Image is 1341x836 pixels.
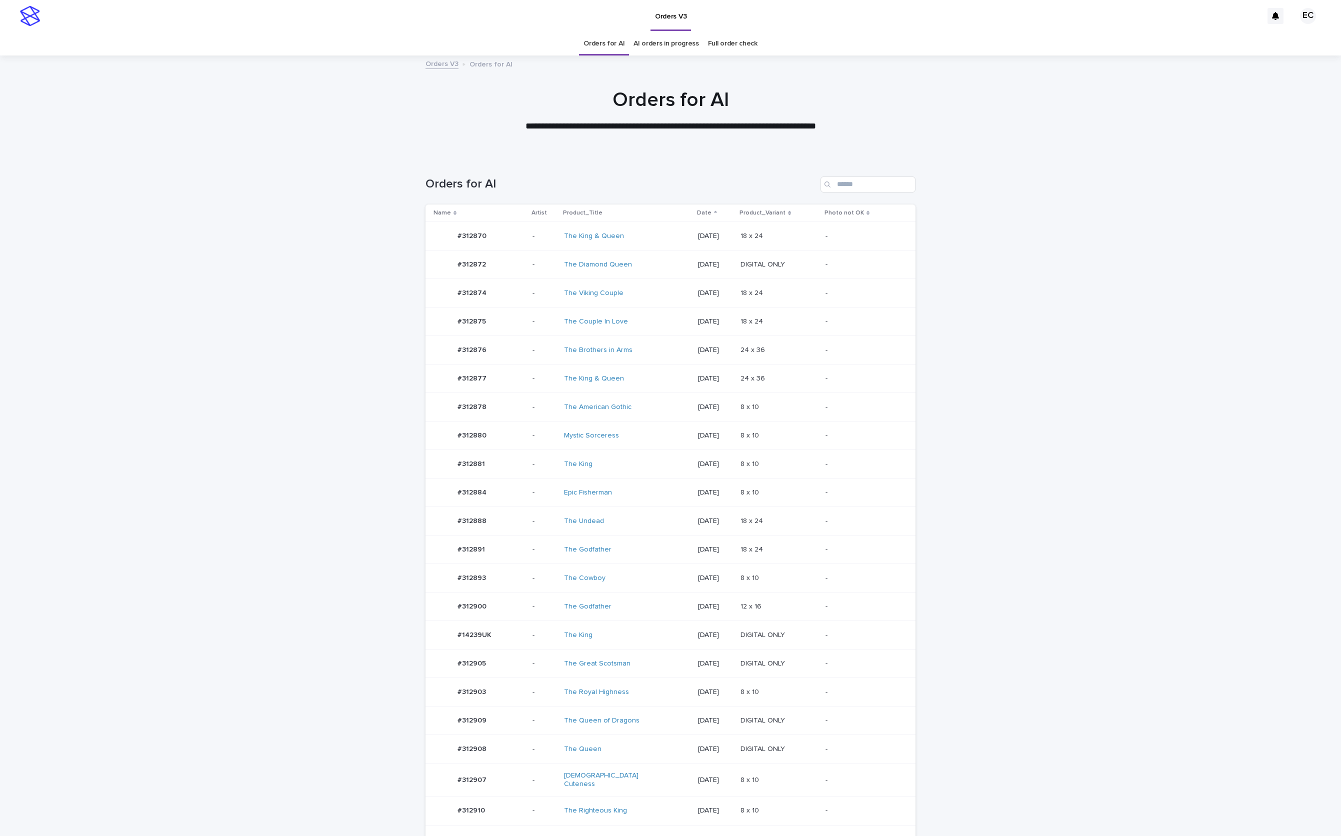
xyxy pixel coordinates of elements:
p: - [532,602,556,611]
a: The Godfather [564,545,611,554]
p: - [532,374,556,383]
tr: #312881#312881 -The King [DATE]8 x 108 x 10 - [425,450,915,478]
p: [DATE] [698,517,732,525]
p: [DATE] [698,431,732,440]
p: DIGITAL ONLY [740,258,787,269]
p: #312881 [457,458,487,468]
p: [DATE] [698,602,732,611]
p: - [825,659,899,668]
a: Full order check [708,32,757,55]
p: - [532,806,556,815]
a: Mystic Sorceress [564,431,619,440]
p: [DATE] [698,260,732,269]
p: - [532,716,556,725]
p: #312900 [457,600,488,611]
p: - [825,776,899,784]
p: - [825,517,899,525]
p: #312878 [457,401,488,411]
p: 8 x 10 [740,458,761,468]
p: - [532,289,556,297]
tr: #14239UK#14239UK -The King [DATE]DIGITAL ONLYDIGITAL ONLY - [425,621,915,649]
a: Orders V3 [425,57,458,69]
p: #14239UK [457,629,493,639]
tr: #312900#312900 -The Godfather [DATE]12 x 1612 x 16 - [425,592,915,621]
p: 24 x 36 [740,372,767,383]
a: The Queen [564,745,601,753]
tr: #312877#312877 -The King & Queen [DATE]24 x 3624 x 36 - [425,364,915,393]
a: [DEMOGRAPHIC_DATA] Cuteness [564,771,647,788]
p: - [825,374,899,383]
p: #312905 [457,657,488,668]
p: - [532,232,556,240]
p: - [532,488,556,497]
p: #312876 [457,344,488,354]
a: The Brothers in Arms [564,346,632,354]
tr: #312908#312908 -The Queen [DATE]DIGITAL ONLYDIGITAL ONLY - [425,735,915,763]
tr: #312910#312910 -The Righteous King [DATE]8 x 108 x 10 - [425,796,915,825]
tr: #312876#312876 -The Brothers in Arms [DATE]24 x 3624 x 36 - [425,336,915,364]
p: - [825,317,899,326]
tr: #312872#312872 -The Diamond Queen [DATE]DIGITAL ONLYDIGITAL ONLY - [425,250,915,279]
h1: Orders for AI [425,177,816,191]
p: [DATE] [698,745,732,753]
a: The Diamond Queen [564,260,632,269]
p: [DATE] [698,488,732,497]
a: The Viking Couple [564,289,623,297]
p: - [825,232,899,240]
p: 8 x 10 [740,686,761,696]
p: 8 x 10 [740,804,761,815]
p: Date [697,207,711,218]
p: [DATE] [698,659,732,668]
p: - [532,631,556,639]
p: #312893 [457,572,488,582]
p: - [532,517,556,525]
p: - [532,574,556,582]
p: - [825,346,899,354]
p: [DATE] [698,545,732,554]
p: 8 x 10 [740,401,761,411]
p: #312875 [457,315,488,326]
p: #312880 [457,429,488,440]
a: The Great Scotsman [564,659,630,668]
p: 12 x 16 [740,600,763,611]
p: Orders for AI [469,58,512,69]
p: - [532,545,556,554]
tr: #312903#312903 -The Royal Highness [DATE]8 x 108 x 10 - [425,678,915,706]
p: Product_Title [563,207,602,218]
p: [DATE] [698,374,732,383]
p: Product_Variant [739,207,785,218]
p: Name [433,207,451,218]
a: AI orders in progress [633,32,699,55]
p: [DATE] [698,688,732,696]
input: Search [820,176,915,192]
p: 18 x 24 [740,287,765,297]
p: 8 x 10 [740,429,761,440]
p: 24 x 36 [740,344,767,354]
a: The King & Queen [564,374,624,383]
p: 18 x 24 [740,543,765,554]
a: The Godfather [564,602,611,611]
p: - [825,574,899,582]
p: 18 x 24 [740,515,765,525]
p: - [532,776,556,784]
p: [DATE] [698,460,732,468]
p: #312870 [457,230,488,240]
a: Epic Fisherman [564,488,612,497]
a: The King [564,460,592,468]
h1: Orders for AI [425,88,915,112]
tr: #312907#312907 -[DEMOGRAPHIC_DATA] Cuteness [DATE]8 x 108 x 10 - [425,763,915,797]
tr: #312891#312891 -The Godfather [DATE]18 x 2418 x 24 - [425,535,915,564]
a: The King [564,631,592,639]
p: DIGITAL ONLY [740,714,787,725]
p: 8 x 10 [740,486,761,497]
p: - [825,460,899,468]
p: Artist [531,207,547,218]
p: DIGITAL ONLY [740,743,787,753]
p: [DATE] [698,574,732,582]
p: #312909 [457,714,488,725]
p: - [532,460,556,468]
tr: #312875#312875 -The Couple In Love [DATE]18 x 2418 x 24 - [425,307,915,336]
p: - [532,659,556,668]
p: [DATE] [698,346,732,354]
